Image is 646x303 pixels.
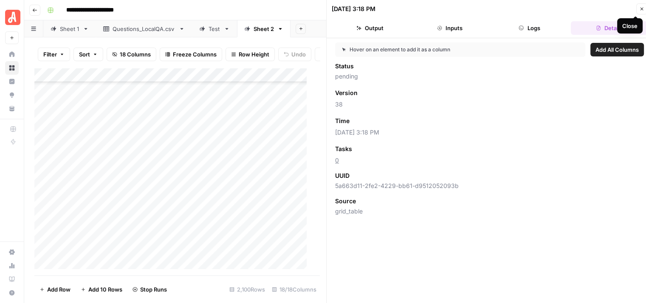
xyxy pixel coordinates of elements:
button: Add All Columns [590,43,644,56]
span: Add All Columns [595,45,639,54]
div: Sheet 1 [60,25,79,33]
a: Learning Hub [5,272,19,286]
div: Hover on an element to add it as a column [342,46,514,53]
span: 18 Columns [120,50,151,59]
a: Home [5,48,19,61]
a: Opportunities [5,88,19,102]
button: Stop Runs [127,283,172,296]
button: Row Height [226,48,275,61]
button: Help + Support [5,286,19,300]
button: Freeze Columns [160,48,222,61]
a: Usage [5,259,19,272]
div: Questions_LocalQA.csv [113,25,175,33]
div: Sheet 2 [254,25,274,33]
a: Settings [5,245,19,259]
button: Add 10 Rows [76,283,127,296]
a: Sheet 1 [43,20,96,37]
span: pending [335,72,644,81]
span: Filter [43,50,57,59]
a: Sheet 2 [237,20,291,37]
div: 2,100 Rows [226,283,268,296]
button: Filter [38,48,70,61]
button: Inputs [412,21,488,35]
a: Test [192,20,237,37]
span: grid_table [335,207,644,216]
button: Add Row [34,283,76,296]
span: Freeze Columns [173,50,217,59]
a: Questions_LocalQA.csv [96,20,192,37]
a: Insights [5,75,19,88]
span: Stop Runs [140,285,167,294]
div: [DATE] 3:18 PM [332,5,375,13]
span: Version [335,89,358,97]
div: Close [622,22,638,30]
button: Sort [73,48,103,61]
button: 18 Columns [107,48,156,61]
span: UUID [335,171,350,180]
button: Undo [278,48,311,61]
span: [DATE] 3:18 PM [335,128,644,137]
span: Status [335,62,354,70]
a: Browse [5,61,19,75]
span: Add Row [47,285,71,294]
span: Undo [291,50,306,59]
a: 0 [335,157,339,164]
span: 38 [335,100,644,109]
span: Row Height [239,50,269,59]
span: Source [335,197,356,205]
span: Time [335,117,350,125]
span: Sort [79,50,90,59]
img: Angi Logo [5,10,20,25]
button: Output [332,21,408,35]
div: Test [209,25,220,33]
button: Workspace: Angi [5,7,19,28]
button: Logs [491,21,568,35]
div: 18/18 Columns [268,283,320,296]
span: Add 10 Rows [88,285,122,294]
span: 5a663d11-2fe2-4229-bb61-d9512052093b [335,182,644,190]
span: Tasks [335,145,352,153]
a: Your Data [5,102,19,115]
